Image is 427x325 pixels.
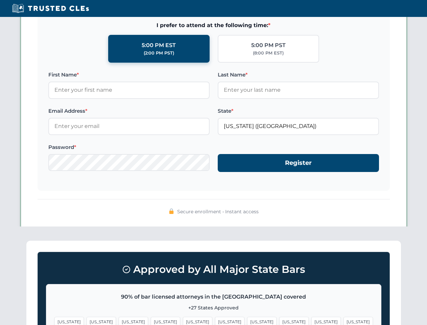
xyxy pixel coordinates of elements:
[48,82,210,99] input: Enter your first name
[169,209,174,214] img: 🔒
[54,292,373,301] p: 90% of bar licensed attorneys in the [GEOGRAPHIC_DATA] covered
[46,260,381,279] h3: Approved by All Major State Bars
[218,118,379,135] input: Florida (FL)
[218,82,379,99] input: Enter your last name
[218,154,379,172] button: Register
[177,208,259,215] span: Secure enrollment • Instant access
[218,71,379,79] label: Last Name
[218,107,379,115] label: State
[253,50,284,57] div: (8:00 PM EST)
[48,143,210,151] label: Password
[142,41,176,50] div: 5:00 PM EST
[48,71,210,79] label: First Name
[48,107,210,115] label: Email Address
[144,50,174,57] div: (2:00 PM PST)
[251,41,286,50] div: 5:00 PM PST
[48,21,379,30] span: I prefer to attend at the following time:
[48,118,210,135] input: Enter your email
[54,304,373,311] p: +27 States Approved
[10,3,91,14] img: Trusted CLEs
